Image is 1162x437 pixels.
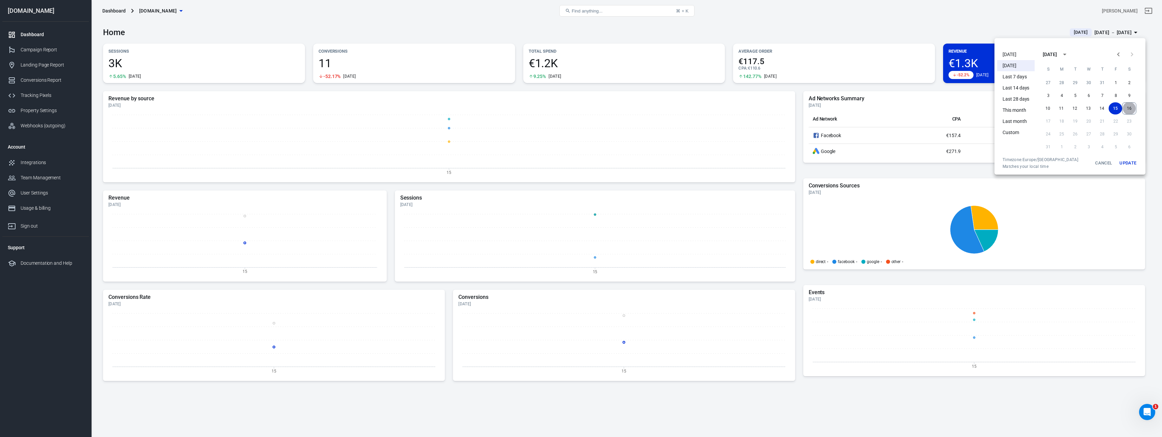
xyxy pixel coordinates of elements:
button: 15 [1109,102,1122,114]
button: 30 [1082,77,1095,89]
button: 9 [1122,89,1136,102]
span: Thursday [1096,62,1108,76]
button: 14 [1095,102,1109,114]
button: 27 [1041,77,1055,89]
button: 29 [1068,77,1082,89]
button: 31 [1095,77,1109,89]
li: Last month [997,116,1035,127]
button: 3 [1041,89,1055,102]
button: 7 [1095,89,1109,102]
button: 4 [1055,89,1068,102]
span: Matches your local time [1003,164,1078,169]
span: Sunday [1042,62,1054,76]
button: 6 [1082,89,1095,102]
button: 10 [1041,102,1055,114]
li: This month [997,105,1035,116]
span: Monday [1056,62,1068,76]
span: Wednesday [1083,62,1095,76]
button: 28 [1055,77,1068,89]
li: Last 14 days [997,82,1035,94]
div: Timezone: Europe/[GEOGRAPHIC_DATA] [1003,157,1078,162]
button: 12 [1068,102,1082,114]
li: Custom [997,127,1035,138]
button: calendar view is open, switch to year view [1059,49,1070,60]
li: Last 28 days [997,94,1035,105]
button: Previous month [1112,48,1125,61]
iframe: Intercom live chat [1139,404,1155,420]
button: 5 [1068,89,1082,102]
button: 1 [1109,77,1122,89]
span: Friday [1110,62,1122,76]
button: 13 [1082,102,1095,114]
button: 8 [1109,89,1122,102]
span: Saturday [1123,62,1135,76]
div: [DATE] [1043,51,1057,58]
li: [DATE] [997,49,1035,60]
button: 2 [1122,77,1136,89]
span: 1 [1153,404,1158,409]
button: Cancel [1093,157,1114,169]
span: Tuesday [1069,62,1081,76]
li: [DATE] [997,60,1035,71]
button: Update [1117,157,1139,169]
button: 11 [1055,102,1068,114]
button: 16 [1122,102,1136,114]
li: Last 7 days [997,71,1035,82]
